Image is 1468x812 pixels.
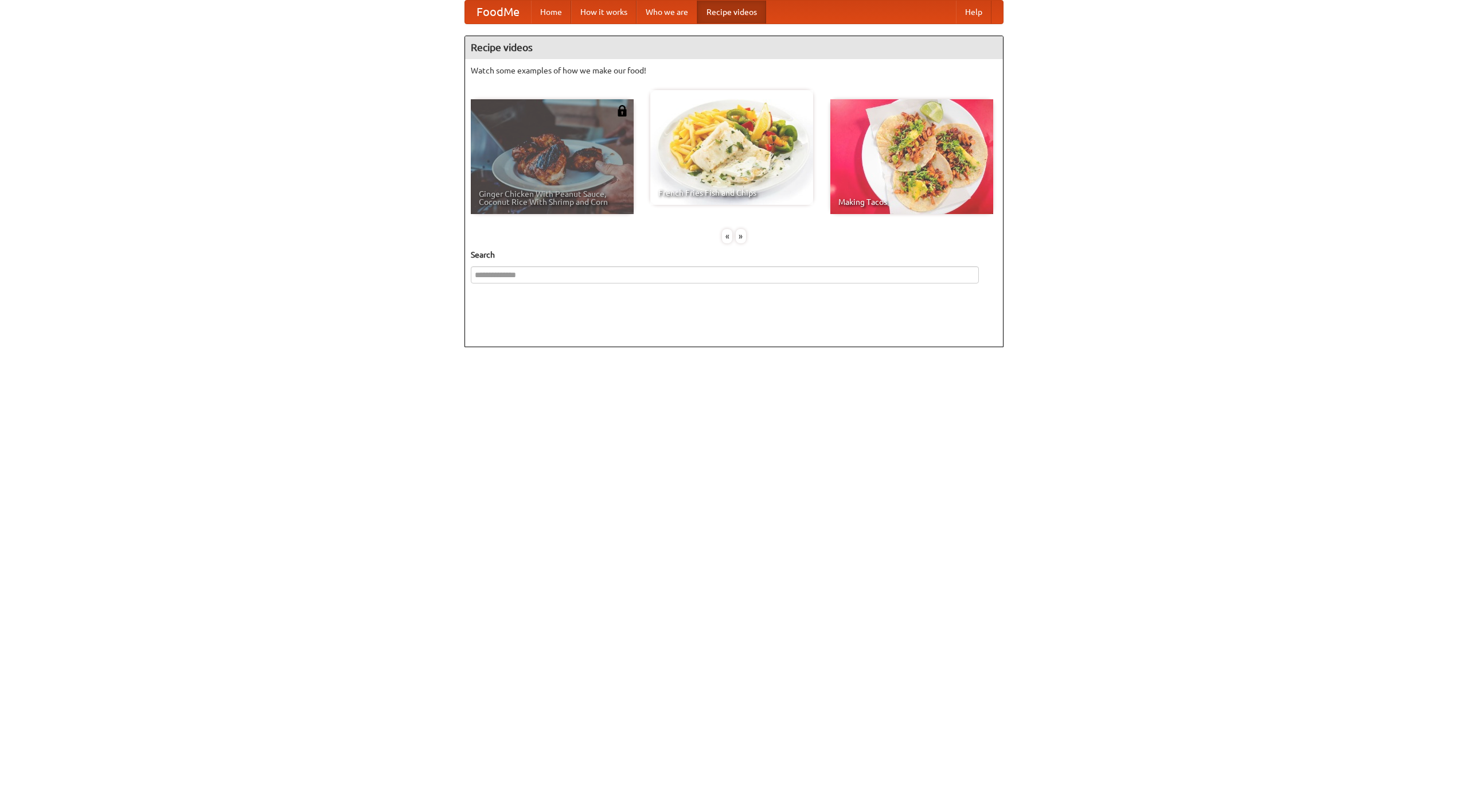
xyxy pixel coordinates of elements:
div: » [736,229,746,243]
h4: Recipe videos [465,36,1003,59]
a: Making Tacos [830,99,993,214]
a: Help [956,1,991,24]
div: « [722,229,732,243]
a: Who we are [637,1,697,24]
a: FoodMe [465,1,531,24]
p: Watch some examples of how we make our food! [471,65,997,76]
a: Home [531,1,571,24]
span: Making Tacos [838,198,985,206]
a: Recipe videos [697,1,766,24]
h5: Search [471,249,997,261]
span: French Fries Fish and Chips [658,189,805,197]
a: How it works [571,1,637,24]
a: French Fries Fish and Chips [650,90,813,205]
img: 483408.png [616,105,628,116]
